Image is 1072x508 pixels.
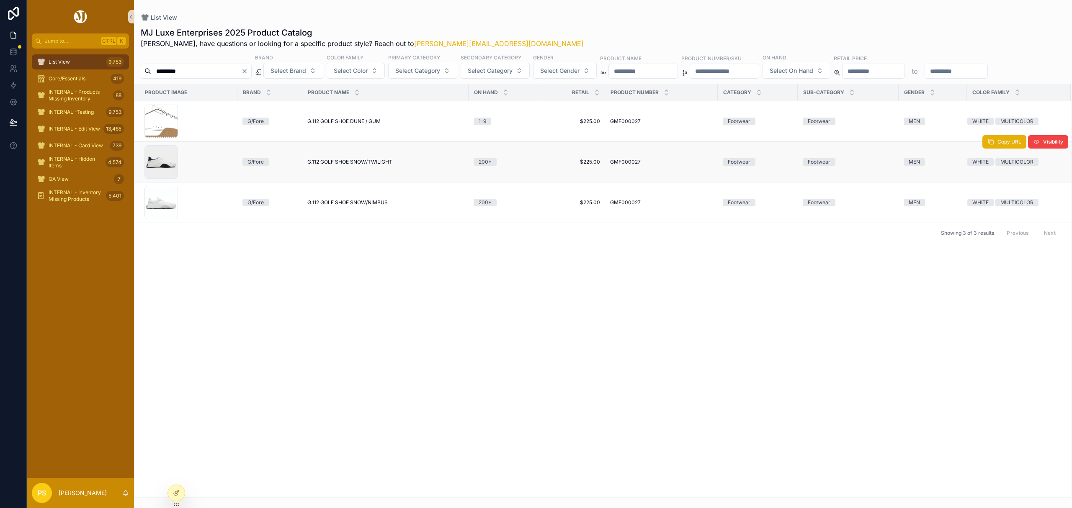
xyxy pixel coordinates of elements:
div: Footwear [808,158,830,166]
span: Select On Hand [770,67,813,75]
a: INTERNAL - Products Missing Inventory88 [32,88,129,103]
button: Select Button [533,63,597,79]
a: G/Fore [242,158,297,166]
span: G.112 GOLF SHOE DUNE / GUM [307,118,381,125]
span: Select Brand [271,67,306,75]
div: Footwear [728,199,750,206]
span: Brand [243,89,261,96]
div: MULTICOLOR [1000,158,1033,166]
span: Color Family [972,89,1010,96]
div: 419 [111,74,124,84]
a: MEN [904,118,962,125]
span: INTERNAL - Inventory Missing Products [49,189,103,203]
a: $225.00 [547,118,600,125]
span: K [118,38,125,44]
div: WHITE [972,199,989,206]
a: 200+ [474,199,537,206]
button: Select Button [263,63,323,79]
a: G/Fore [242,118,297,125]
span: Product Image [145,89,187,96]
a: $225.00 [547,159,600,165]
a: Footwear [803,118,894,125]
span: GMF000027 [610,159,641,165]
a: $225.00 [547,199,600,206]
span: G.112 GOLF SHOE SNOW/NIMBUS [307,199,388,206]
a: QA View7 [32,172,129,187]
div: G/Fore [247,118,264,125]
div: 5,401 [106,191,124,201]
button: Select Button [461,63,530,79]
label: Color Family [327,54,363,61]
span: Core/Essentials [49,75,85,82]
label: On Hand [763,54,786,61]
div: Footwear [728,158,750,166]
p: [PERSON_NAME] [59,489,107,497]
a: GMF000027 [610,159,713,165]
button: Select Button [327,63,385,79]
span: GMF000027 [610,199,641,206]
div: WHITE [972,158,989,166]
span: Select Gender [540,67,580,75]
label: Retail Price [834,54,867,62]
div: scrollable content [27,49,134,214]
button: Visibility [1028,135,1068,149]
button: Jump to...CtrlK [32,33,129,49]
span: Ctrl [101,37,116,45]
span: Showing 3 of 3 results [941,230,994,236]
a: G.112 GOLF SHOE SNOW/TWILIGHT [307,159,464,165]
a: MEN [904,158,962,166]
a: MEN [904,199,962,206]
button: Clear [241,68,251,74]
div: Footwear [808,118,830,125]
span: INTERNAL - Hidden Items [49,156,102,169]
a: G/Fore [242,199,297,206]
span: Product Name [308,89,349,96]
label: Product Name [600,54,642,62]
label: Brand [255,54,273,61]
div: 7 [114,174,124,184]
a: 200+ [474,158,537,166]
span: On Hand [474,89,498,96]
button: Select Button [388,63,457,79]
a: INTERNAL - Hidden Items4,574 [32,155,129,170]
span: INTERNAL -Testing [49,109,94,115]
a: G.112 GOLF SHOE DUNE / GUM [307,118,464,125]
div: 200+ [479,199,492,206]
a: List View [141,13,177,22]
span: Copy URL [997,139,1021,145]
a: WHITEMULTICOLOR [967,199,1061,206]
div: G/Fore [247,199,264,206]
span: Gender [904,89,925,96]
span: Select Category [468,67,513,75]
a: INTERNAL -Testing9,753 [32,105,129,120]
label: Product Number/SKU [681,54,742,62]
span: Select Color [334,67,368,75]
span: Retail [572,89,589,96]
div: 9,753 [106,107,124,117]
a: Footwear [803,199,894,206]
a: GMF000027 [610,199,713,206]
div: MEN [909,158,920,166]
a: [PERSON_NAME][EMAIL_ADDRESS][DOMAIN_NAME] [414,39,584,48]
span: List View [49,59,70,65]
span: PS [38,488,46,498]
a: INTERNAL - Inventory Missing Products5,401 [32,188,129,203]
a: INTERNAL - Card View739 [32,138,129,153]
span: [PERSON_NAME], have questions or looking for a specific product style? Reach out to [141,38,584,49]
a: INTERNAL - Edit View13,465 [32,121,129,136]
span: INTERNAL - Edit View [49,126,100,132]
div: 739 [110,141,124,151]
button: Copy URL [982,135,1026,149]
div: MULTICOLOR [1000,118,1033,125]
label: Primary Category [388,54,440,61]
span: Sub-Category [803,89,844,96]
label: Secondary Category [461,54,521,61]
div: 9,753 [106,57,124,67]
div: WHITE [972,118,989,125]
span: List View [151,13,177,22]
a: G.112 GOLF SHOE SNOW/NIMBUS [307,199,464,206]
span: QA View [49,176,69,182]
a: Core/Essentials419 [32,71,129,86]
a: Footwear [723,118,793,125]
